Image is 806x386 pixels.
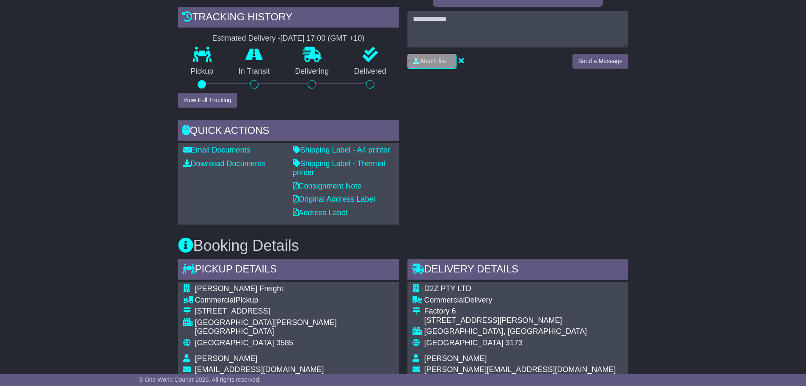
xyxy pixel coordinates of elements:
div: Tracking history [178,7,399,30]
a: Original Address Label [293,195,375,203]
button: Send a Message [572,54,628,69]
p: Delivered [341,67,399,76]
a: Shipping Label - A4 printer [293,146,390,154]
span: Commercial [424,296,465,304]
div: Delivery Details [407,259,628,282]
a: Consignment Note [293,182,362,190]
button: View Full Tracking [178,93,237,108]
span: © One World Courier 2025. All rights reserved. [139,376,261,383]
span: [GEOGRAPHIC_DATA] [424,339,503,347]
span: Commercial [195,296,236,304]
div: Factory 6 [424,307,616,316]
div: [GEOGRAPHIC_DATA][PERSON_NAME][GEOGRAPHIC_DATA] [195,318,394,336]
span: [PERSON_NAME][EMAIL_ADDRESS][DOMAIN_NAME] [424,365,616,374]
span: 3585 [276,339,293,347]
a: Email Documents [183,146,250,154]
div: [GEOGRAPHIC_DATA], [GEOGRAPHIC_DATA] [424,327,616,336]
div: Delivery [424,296,616,305]
span: [PERSON_NAME] Freight [195,284,283,293]
div: [STREET_ADDRESS] [195,307,394,316]
p: In Transit [226,67,283,76]
div: Pickup [195,296,394,305]
a: Shipping Label - Thermal printer [293,159,385,177]
h3: Booking Details [178,237,628,254]
span: [PERSON_NAME] [424,354,487,363]
div: Pickup Details [178,259,399,282]
div: Estimated Delivery - [178,34,399,43]
span: D2Z PTY LTD [424,284,471,293]
div: Quick Actions [178,120,399,143]
span: [PERSON_NAME] [195,354,258,363]
a: Download Documents [183,159,265,168]
p: Delivering [283,67,342,76]
a: Address Label [293,208,347,217]
p: Pickup [178,67,226,76]
span: [EMAIL_ADDRESS][DOMAIN_NAME] [195,365,324,374]
span: 3173 [506,339,523,347]
div: [DATE] 17:00 (GMT +10) [281,34,365,43]
div: [STREET_ADDRESS][PERSON_NAME] [424,316,616,325]
span: [GEOGRAPHIC_DATA] [195,339,274,347]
